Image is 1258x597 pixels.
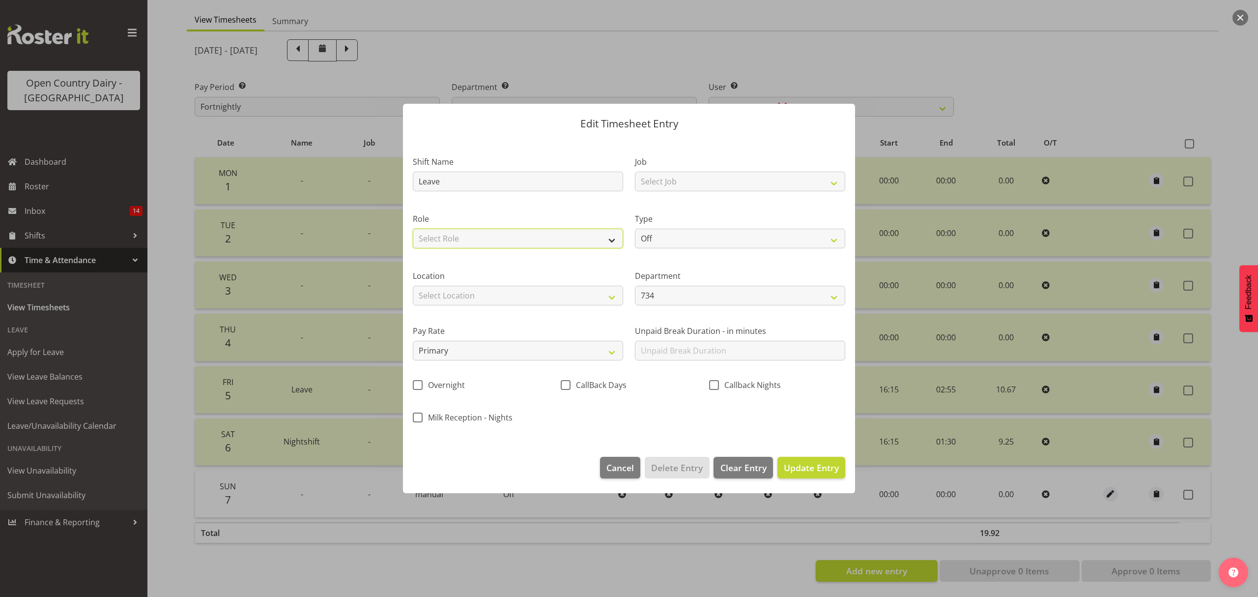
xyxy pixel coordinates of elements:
[777,457,845,478] button: Update Entry
[413,213,623,225] label: Role
[1244,275,1253,309] span: Feedback
[423,413,513,422] span: Milk Reception - Nights
[635,341,845,360] input: Unpaid Break Duration
[714,457,772,478] button: Clear Entry
[413,270,623,282] label: Location
[635,270,845,282] label: Department
[651,461,703,474] span: Delete Entry
[635,213,845,225] label: Type
[720,461,767,474] span: Clear Entry
[784,462,839,474] span: Update Entry
[413,119,845,129] p: Edit Timesheet Entry
[635,156,845,168] label: Job
[600,457,640,478] button: Cancel
[1229,567,1238,577] img: help-xxl-2.png
[1239,265,1258,332] button: Feedback - Show survey
[719,380,781,390] span: Callback Nights
[571,380,627,390] span: CallBack Days
[606,461,634,474] span: Cancel
[635,325,845,337] label: Unpaid Break Duration - in minutes
[413,172,623,191] input: Shift Name
[413,156,623,168] label: Shift Name
[413,325,623,337] label: Pay Rate
[645,457,709,478] button: Delete Entry
[423,380,465,390] span: Overnight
